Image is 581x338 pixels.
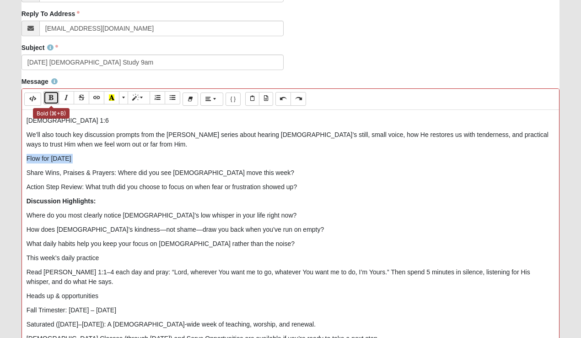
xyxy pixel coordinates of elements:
button: Italic (⌘+I) [59,91,74,104]
div: Bold (⌘+B) [33,108,70,119]
p: How does [DEMOGRAPHIC_DATA]’s kindness—not shame—draw you back when you’ve run on empty? [27,225,555,234]
p: Action Step Review: What truth did you choose to focus on when fear or frustration showed up? [27,182,555,192]
button: Paste Text [245,92,259,105]
p: Where do you most clearly notice [DEMOGRAPHIC_DATA]’s low whisper in your life right now? [27,211,555,220]
p: Share Wins, Praises & Prayers: Where did you see [DEMOGRAPHIC_DATA] move this week? [27,168,555,178]
button: Paragraph [200,93,223,106]
button: Redo (⌘+⇧+Z) [290,92,306,105]
button: Paste from Word [259,92,273,105]
p: We’ll also touch key discussion prompts from the [PERSON_NAME] series about hearing [DEMOGRAPHIC_... [27,130,555,149]
p: This week’s daily practice [27,253,555,263]
p: [DEMOGRAPHIC_DATA] 1:6 [27,116,555,125]
label: Message [22,77,58,86]
label: Subject [22,43,59,52]
p: Saturated ([DATE]–[DATE]): A [DEMOGRAPHIC_DATA]-wide week of teaching, worship, and renewal. [27,320,555,329]
button: Strikethrough (⌘+⇧+S) [74,91,89,104]
button: Merge Field [226,93,241,106]
p: Fall Trimester: [DATE] – [DATE] [27,305,555,315]
button: Unordered list (⌘+⇧+NUM7) [165,91,180,104]
button: Code Editor [24,93,41,106]
label: Reply To Address [22,9,80,18]
button: Bold (⌘+B) [43,91,59,104]
button: Undo (⌘+Z) [275,92,291,105]
p: Flow for [DATE] [27,154,555,164]
button: Link (⌘+K) [89,91,104,104]
button: Recent Color [104,91,119,104]
button: Ordered list (⌘+⇧+NUM8) [150,91,165,104]
button: More Color [119,91,128,104]
b: Discussion Highlights: [27,197,96,205]
p: Heads up & opportunities [27,291,555,301]
p: What daily habits help you keep your focus on [DEMOGRAPHIC_DATA] rather than the noise? [27,239,555,249]
p: Read [PERSON_NAME] 1:1–4 each day and pray: “Lord, wherever You want me to go, whatever You want ... [27,267,555,287]
button: Remove Font Style (⌘+\) [183,93,198,106]
button: Style [128,91,150,104]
